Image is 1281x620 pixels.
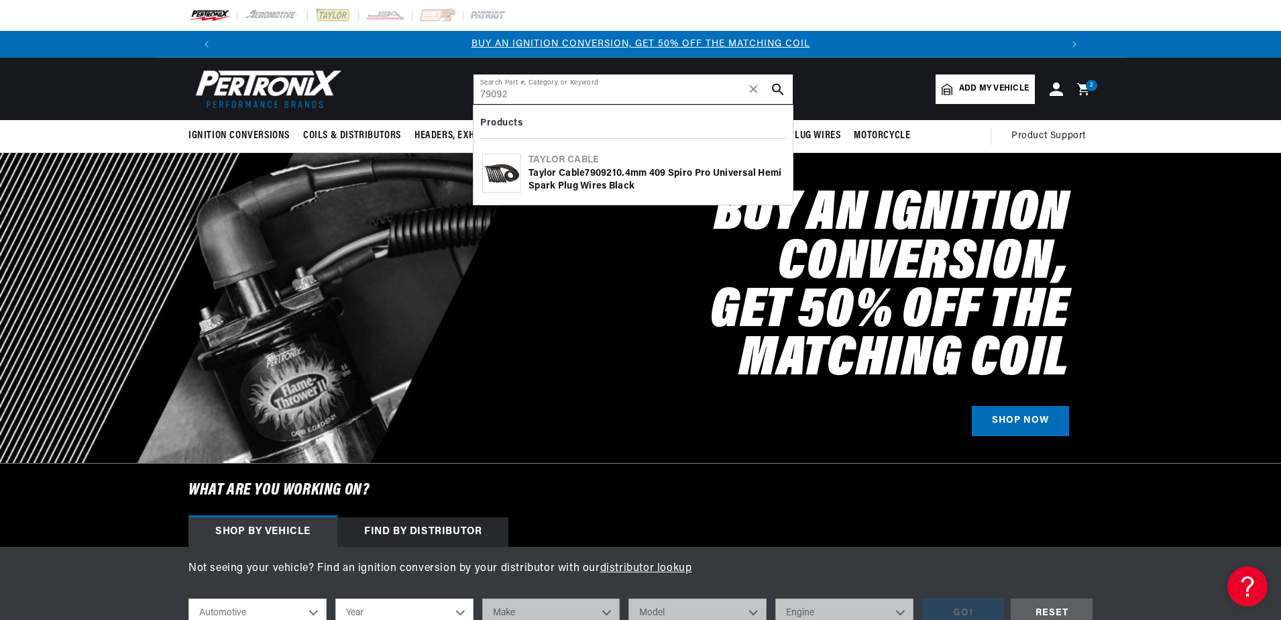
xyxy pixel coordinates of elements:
b: Products [480,118,522,128]
a: BUY AN IGNITION CONVERSION, GET 50% OFF THE MATCHING COIL [471,39,810,49]
p: Not seeing your vehicle? Find an ignition conversion by your distributor with our [188,560,1093,578]
span: Motorcycle [854,129,910,143]
summary: Coils & Distributors [296,120,408,152]
summary: Spark Plug Wires [753,120,848,152]
a: distributor lookup [600,563,692,574]
span: 2 [1090,80,1094,91]
span: Spark Plug Wires [759,129,841,143]
div: Shop by vehicle [188,517,337,547]
img: Taylor Cable 79092 10.4mm 409 Spiro Pro Universal Hemi Spark Plug Wires Black [483,163,520,184]
input: Search Part #, Category or Keyword [474,74,793,104]
button: Translation missing: en.sections.announcements.next_announcement [1061,31,1088,58]
span: Headers, Exhausts & Components [414,129,571,143]
button: search button [763,74,793,104]
h6: What are you working on? [155,464,1126,517]
div: 1 of 3 [220,37,1061,52]
div: Find by Distributor [337,517,508,547]
h2: Buy an Ignition Conversion, Get 50% off the Matching Coil [496,191,1069,384]
span: Ignition Conversions [188,129,290,143]
a: SHOP NOW [972,406,1069,436]
span: Coils & Distributors [303,129,401,143]
summary: Product Support [1011,120,1093,152]
b: 79092 [585,168,612,178]
span: Add my vehicle [959,83,1029,95]
span: Product Support [1011,129,1086,144]
a: Add my vehicle [936,74,1035,104]
div: Taylor Cable 10.4mm 409 Spiro Pro Universal Hemi Spark Plug Wires Black [528,167,784,193]
button: Translation missing: en.sections.announcements.previous_announcement [193,31,220,58]
slideshow-component: Translation missing: en.sections.announcements.announcement_bar [155,31,1126,58]
summary: Motorcycle [847,120,917,152]
img: Pertronix [188,66,343,112]
summary: Headers, Exhausts & Components [408,120,578,152]
div: Announcement [220,37,1061,52]
summary: Ignition Conversions [188,120,296,152]
div: Taylor Cable [528,154,784,167]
